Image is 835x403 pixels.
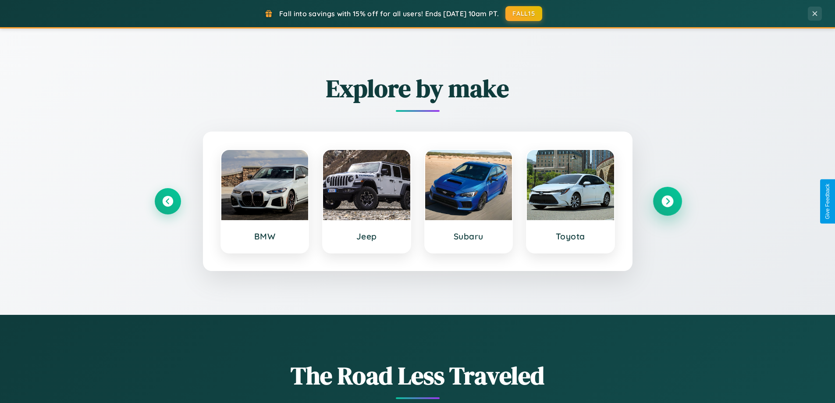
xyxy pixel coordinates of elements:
[824,184,831,219] div: Give Feedback
[505,6,542,21] button: FALL15
[536,231,605,242] h3: Toyota
[332,231,402,242] h3: Jeep
[434,231,504,242] h3: Subaru
[279,9,499,18] span: Fall into savings with 15% off for all users! Ends [DATE] 10am PT.
[155,359,681,392] h1: The Road Less Traveled
[230,231,300,242] h3: BMW
[155,71,681,105] h2: Explore by make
